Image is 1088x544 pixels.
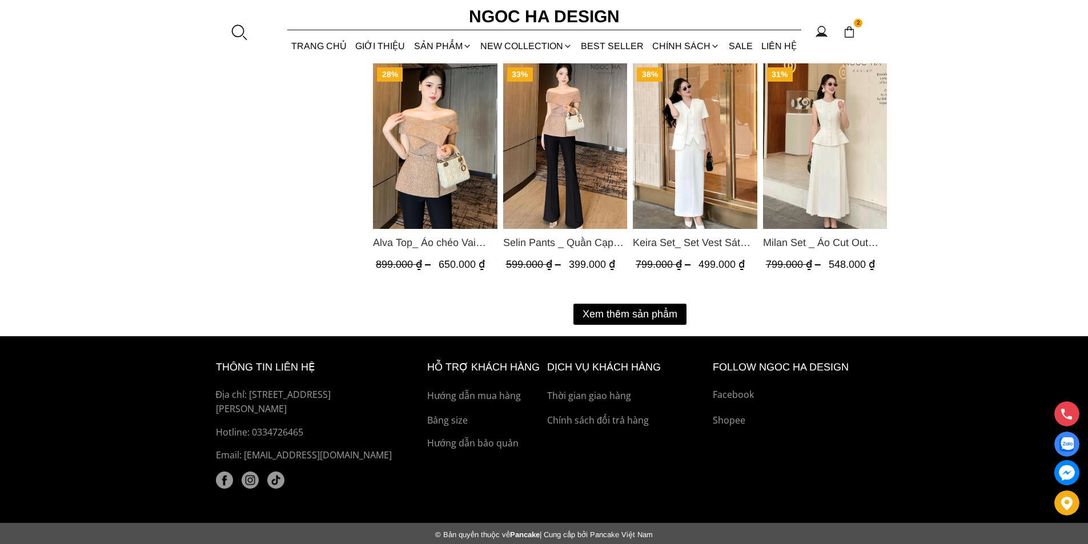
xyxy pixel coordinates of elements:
a: TRANG CHỦ [287,31,351,61]
img: Keira Set_ Set Vest Sát Nách Kết Hợp Chân Váy Bút Chì Mix Áo Khoác BJ141+ A1083 [633,63,757,229]
a: tiktok [267,472,284,489]
a: Thời gian giao hàng [547,389,707,404]
span: 599.000 ₫ [505,259,563,270]
a: Link to Selin Pants _ Quần Cạp Cao Xếp Ly Giữa 2 màu Đen, Cam - Q007 [503,235,627,251]
img: Milan Set _ Áo Cut Out Tùng Không Tay Kết Hợp Chân Váy Xếp Ly A1080+CV139 [762,63,887,229]
h6: Dịch vụ khách hàng [547,359,707,376]
a: Hướng dẫn bảo quản [427,436,541,451]
a: LIÊN HỆ [757,31,801,61]
a: GIỚI THIỆU [351,31,409,61]
a: Link to Milan Set _ Áo Cut Out Tùng Không Tay Kết Hợp Chân Váy Xếp Ly A1080+CV139 [762,235,887,251]
div: SẢN PHẨM [409,31,476,61]
button: Xem thêm sản phẩm [573,304,686,325]
span: 399.000 ₫ [568,259,615,270]
a: Chính sách đổi trả hàng [547,413,707,428]
p: Địa chỉ: [STREET_ADDRESS][PERSON_NAME] [216,388,401,417]
a: Product image - Milan Set _ Áo Cut Out Tùng Không Tay Kết Hợp Chân Váy Xếp Ly A1080+CV139 [762,63,887,229]
img: instagram [242,472,259,489]
img: Display image [1059,437,1074,452]
a: Bảng size [427,413,541,428]
h6: hỗ trợ khách hàng [427,359,541,376]
a: Product image - Alva Top_ Áo chéo Vai Kèm Đai Màu Be A822 [373,63,497,229]
span: Keira Set_ Set Vest Sát Nách Kết Hợp Chân Váy Bút Chì Mix Áo Khoác BJ141+ A1083 [633,235,757,251]
span: 799.000 ₫ [636,259,693,270]
span: Alva Top_ Áo chéo Vai Kèm Đai Màu Be A822 [373,235,497,251]
span: Selin Pants _ Quần Cạp Cao Xếp Ly Giữa 2 màu Đen, Cam - Q007 [503,235,627,251]
a: messenger [1054,460,1079,485]
a: facebook (1) [216,472,233,489]
span: 499.000 ₫ [698,259,745,270]
span: 799.000 ₫ [765,259,823,270]
a: Product image - Selin Pants _ Quần Cạp Cao Xếp Ly Giữa 2 màu Đen, Cam - Q007 [503,63,627,229]
a: Hotline: 0334726465 [216,425,401,440]
a: Display image [1054,432,1079,457]
h6: thông tin liên hệ [216,359,401,376]
p: Email: [EMAIL_ADDRESS][DOMAIN_NAME] [216,448,401,463]
a: NEW COLLECTION [476,31,576,61]
a: SALE [724,31,757,61]
img: img-CART-ICON-ksit0nf1 [843,26,856,38]
img: Selin Pants _ Quần Cạp Cao Xếp Ly Giữa 2 màu Đen, Cam - Q007 [503,63,627,229]
a: Shopee [713,413,873,428]
a: Link to Alva Top_ Áo chéo Vai Kèm Đai Màu Be A822 [373,235,497,251]
span: © Bản quyền thuộc về [435,530,510,539]
a: Hướng dẫn mua hàng [427,389,541,404]
span: | Cung cấp bởi Pancake Việt Nam [540,530,653,539]
div: Pancake [205,530,884,539]
a: Product image - Keira Set_ Set Vest Sát Nách Kết Hợp Chân Váy Bút Chì Mix Áo Khoác BJ141+ A1083 [633,63,757,229]
a: BEST SELLER [577,31,648,61]
span: Milan Set _ Áo Cut Out Tùng Không Tay Kết Hợp Chân Váy Xếp Ly A1080+CV139 [762,235,887,251]
a: Facebook [713,388,873,402]
div: Chính sách [648,31,724,61]
span: 650.000 ₫ [439,259,485,270]
a: Ngoc Ha Design [459,3,630,30]
span: 899.000 ₫ [376,259,433,270]
h6: Follow ngoc ha Design [713,359,873,376]
span: 2 [854,19,863,28]
img: Alva Top_ Áo chéo Vai Kèm Đai Màu Be A822 [373,63,497,229]
span: 548.000 ₫ [828,259,874,270]
a: Link to Keira Set_ Set Vest Sát Nách Kết Hợp Chân Váy Bút Chì Mix Áo Khoác BJ141+ A1083 [633,235,757,251]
